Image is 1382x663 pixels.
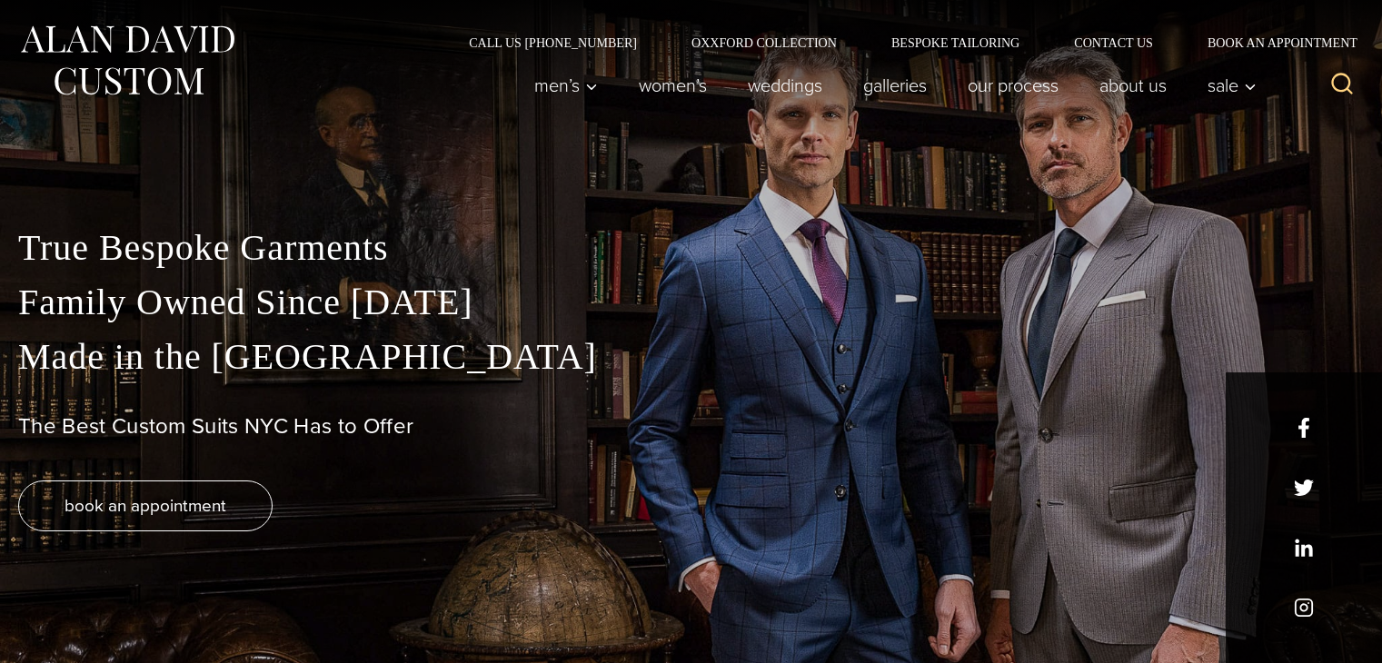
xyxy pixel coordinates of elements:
[18,20,236,101] img: Alan David Custom
[1079,67,1188,104] a: About Us
[728,67,843,104] a: weddings
[843,67,948,104] a: Galleries
[514,67,1267,104] nav: Primary Navigation
[664,36,864,49] a: Oxxford Collection
[18,480,273,531] a: book an appointment
[619,67,728,104] a: Women’s
[1208,76,1257,94] span: Sale
[442,36,664,49] a: Call Us [PHONE_NUMBER]
[948,67,1079,104] a: Our Process
[1047,36,1180,49] a: Contact Us
[18,221,1364,384] p: True Bespoke Garments Family Owned Since [DATE] Made in the [GEOGRAPHIC_DATA]
[1320,64,1364,107] button: View Search Form
[1180,36,1364,49] a: Book an Appointment
[18,413,1364,440] h1: The Best Custom Suits NYC Has to Offer
[864,36,1047,49] a: Bespoke Tailoring
[442,36,1364,49] nav: Secondary Navigation
[65,492,226,519] span: book an appointment
[534,76,598,94] span: Men’s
